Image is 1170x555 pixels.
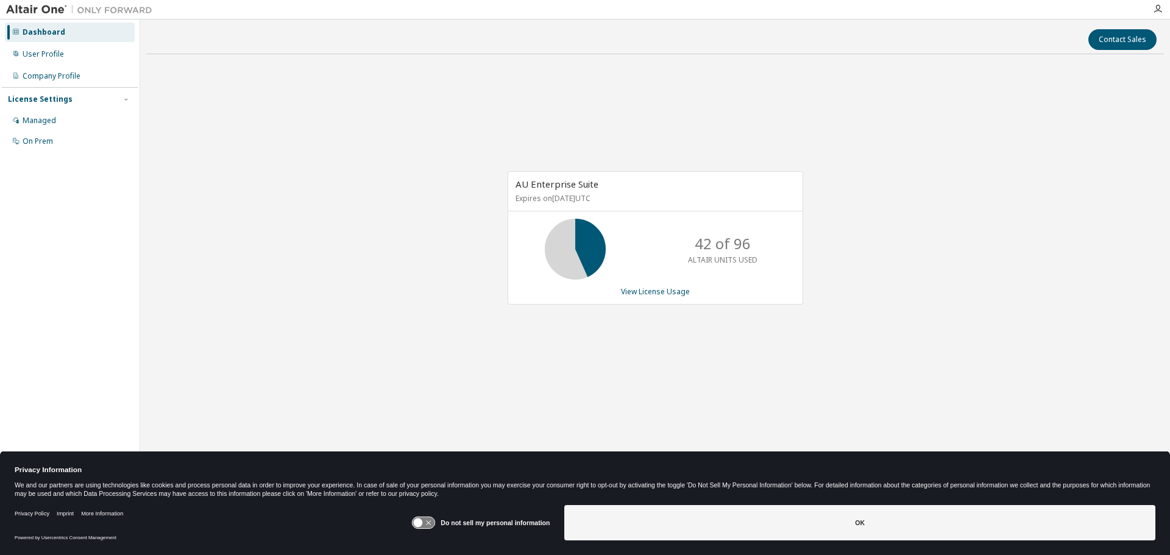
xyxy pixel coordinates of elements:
button: Contact Sales [1088,29,1157,50]
p: ALTAIR UNITS USED [688,255,757,265]
p: 42 of 96 [695,233,751,254]
div: User Profile [23,49,64,59]
p: Expires on [DATE] UTC [516,193,792,203]
img: Altair One [6,4,158,16]
div: On Prem [23,136,53,146]
div: Dashboard [23,27,65,37]
div: Managed [23,116,56,125]
div: Company Profile [23,71,80,81]
a: View License Usage [621,286,690,297]
div: License Settings [8,94,73,104]
span: AU Enterprise Suite [516,178,598,190]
